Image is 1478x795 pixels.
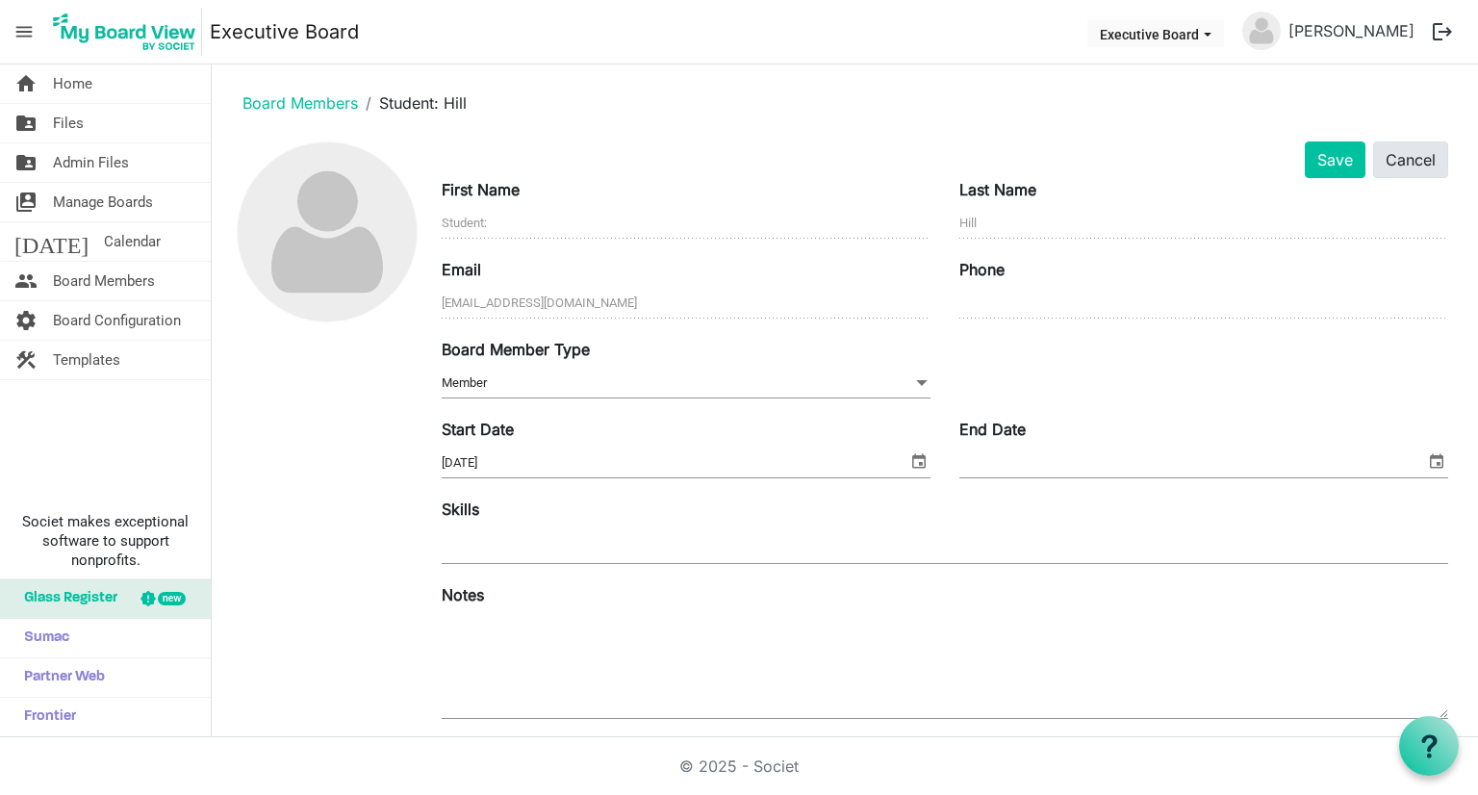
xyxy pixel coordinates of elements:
span: Board Configuration [53,301,181,340]
a: Board Members [242,93,358,113]
button: Cancel [1373,141,1448,178]
span: [DATE] [14,222,89,261]
label: First Name [442,178,520,201]
label: Board Member Type [442,338,590,361]
span: Sumac [14,619,69,657]
span: folder_shared [14,143,38,182]
img: My Board View Logo [47,8,202,56]
button: Save [1305,141,1365,178]
img: no-profile-picture.svg [238,142,417,321]
span: Frontier [14,698,76,736]
span: Calendar [104,222,161,261]
span: Files [53,104,84,142]
li: Student: Hill [358,91,467,115]
a: [PERSON_NAME] [1281,12,1422,50]
div: new [158,592,186,605]
span: Home [53,64,92,103]
label: Start Date [442,418,514,441]
span: select [1425,449,1448,474]
label: Email [442,258,481,281]
button: Executive Board dropdownbutton [1087,20,1224,47]
span: Partner Web [14,658,105,697]
span: home [14,64,38,103]
span: Manage Boards [53,183,153,221]
img: no-profile-picture.svg [1242,12,1281,50]
span: Board Members [53,262,155,300]
span: Glass Register [14,579,117,618]
span: menu [6,13,42,50]
a: © 2025 - Societ [679,757,799,776]
span: people [14,262,38,300]
span: select [907,449,930,474]
span: Societ makes exceptional software to support nonprofits. [9,512,202,570]
span: settings [14,301,38,340]
span: Admin Files [53,143,129,182]
span: construction [14,341,38,379]
span: switch_account [14,183,38,221]
button: logout [1422,12,1463,52]
label: Notes [442,583,484,606]
a: My Board View Logo [47,8,210,56]
label: Last Name [959,178,1036,201]
label: End Date [959,418,1026,441]
span: folder_shared [14,104,38,142]
label: Phone [959,258,1005,281]
label: Skills [442,498,479,521]
a: Executive Board [210,13,359,51]
span: Templates [53,341,120,379]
